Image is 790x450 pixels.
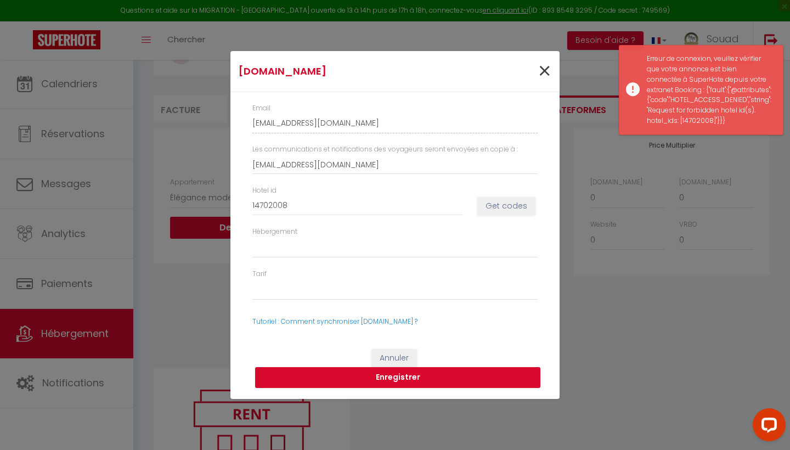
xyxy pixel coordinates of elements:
[371,349,417,368] button: Annuler
[538,55,551,88] span: ×
[252,144,518,155] label: Les communications et notifications des voyageurs seront envoyées en copie à :
[252,317,417,326] a: Tutoriel : Comment synchroniser [DOMAIN_NAME] ?
[252,103,270,114] label: Email
[252,185,276,196] label: Hotel id
[647,54,772,126] div: Erreur de connexion, veuillez vérifier que votre annonce est bien connectée à SuperHote depuis vo...
[538,60,551,83] button: Close
[255,367,540,388] button: Enregistrer
[239,64,442,79] h4: [DOMAIN_NAME]
[744,404,790,450] iframe: LiveChat chat widget
[477,197,535,216] button: Get codes
[252,269,267,279] label: Tarif
[252,227,297,237] label: Hébergement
